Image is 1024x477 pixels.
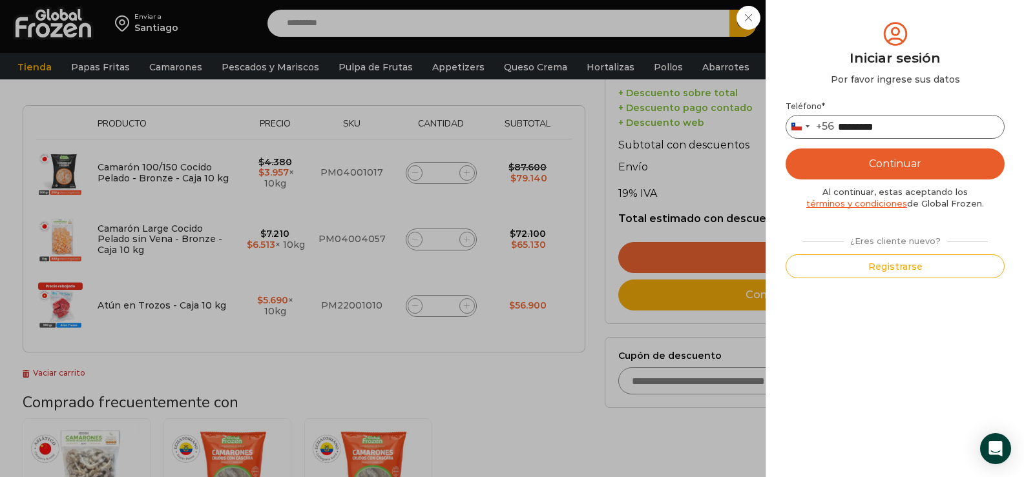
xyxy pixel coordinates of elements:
[786,148,1005,179] button: Continuar
[786,101,1005,112] label: Teléfono
[796,230,994,247] div: ¿Eres cliente nuevo?
[786,73,1005,86] div: Por favor ingrese sus datos
[816,120,834,134] div: +56
[881,19,910,48] img: tabler-icon-user-circle.svg
[786,48,1005,68] div: Iniciar sesión
[980,433,1011,464] div: Open Intercom Messenger
[786,116,834,138] button: Selected country
[806,198,907,208] a: términos y condiciones
[786,254,1005,278] button: Registrarse
[786,186,1005,210] div: Al continuar, estas aceptando los de Global Frozen.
